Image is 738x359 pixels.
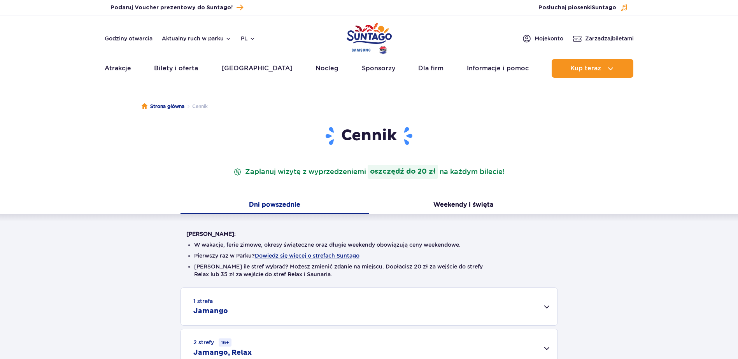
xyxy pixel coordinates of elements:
a: Bilety i oferta [154,59,198,78]
strong: [PERSON_NAME]: [186,231,236,237]
li: [PERSON_NAME] ile stref wybrać? Możesz zmienić zdanie na miejscu. Dopłacisz 20 zł za wejście do s... [194,263,544,278]
a: Nocleg [316,59,338,78]
li: Pierwszy raz w Parku? [194,252,544,260]
a: [GEOGRAPHIC_DATA] [221,59,293,78]
a: Mojekonto [522,34,563,43]
p: Zaplanuj wizytę z wyprzedzeniem na każdym bilecie! [232,165,506,179]
li: Cennik [184,103,208,110]
button: Dowiedz się więcej o strefach Suntago [255,253,359,259]
span: Moje konto [535,35,563,42]
span: Posłuchaj piosenki [538,4,616,12]
a: Strona główna [142,103,184,110]
strong: oszczędź do 20 zł [368,165,438,179]
button: pl [241,35,256,42]
a: Atrakcje [105,59,131,78]
h2: Jamango [193,307,228,316]
button: Posłuchaj piosenkiSuntago [538,4,628,12]
h2: Jamango, Relax [193,348,252,357]
span: Suntago [592,5,616,10]
button: Aktualny ruch w parku [162,35,231,42]
a: Park of Poland [347,19,392,55]
h1: Cennik [186,126,552,146]
button: Dni powszednie [181,197,369,214]
button: Weekendy i święta [369,197,558,214]
li: W wakacje, ferie zimowe, okresy świąteczne oraz długie weekendy obowiązują ceny weekendowe. [194,241,544,249]
span: Kup teraz [570,65,601,72]
a: Godziny otwarcia [105,35,153,42]
span: Podaruj Voucher prezentowy do Suntago! [110,4,233,12]
a: Zarządzajbiletami [573,34,634,43]
span: Zarządzaj biletami [585,35,634,42]
button: Kup teraz [552,59,633,78]
a: Sponsorzy [362,59,395,78]
a: Informacje i pomoc [467,59,529,78]
small: 16+ [219,338,231,347]
a: Podaruj Voucher prezentowy do Suntago! [110,2,243,13]
small: 1 strefa [193,297,213,305]
small: 2 strefy [193,338,231,347]
a: Dla firm [418,59,444,78]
